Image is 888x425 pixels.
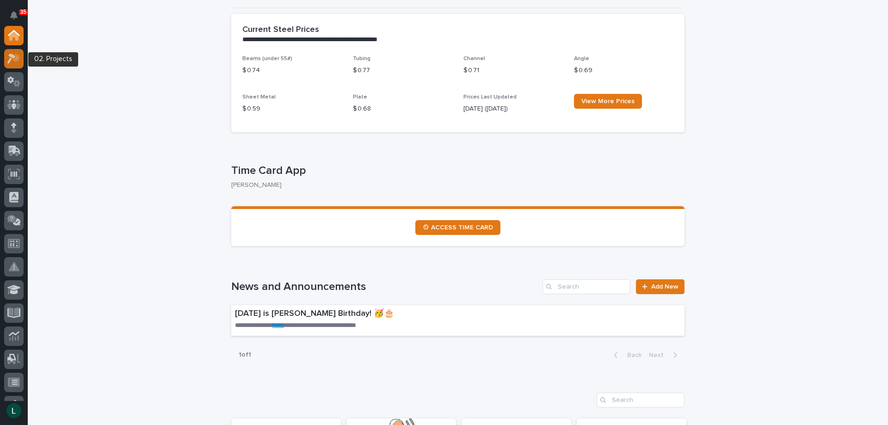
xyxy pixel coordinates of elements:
[463,66,563,75] p: $ 0.71
[353,104,452,114] p: $ 0.68
[622,352,641,358] span: Back
[463,56,485,62] span: Channel
[242,66,342,75] p: $ 0.74
[231,344,259,366] p: 1 of 1
[231,280,539,294] h1: News and Announcements
[463,104,563,114] p: [DATE] ([DATE])
[597,393,684,407] input: Search
[242,25,319,35] h2: Current Steel Prices
[4,401,24,420] button: users-avatar
[581,98,635,105] span: View More Prices
[235,309,549,319] p: [DATE] is [PERSON_NAME] Birthday! 🥳🎂
[242,94,276,100] span: Sheet Metal
[353,56,370,62] span: Tubing
[574,94,642,109] a: View More Prices
[463,94,517,100] span: Prices Last Updated
[423,224,493,231] span: ⏲ ACCESS TIME CARD
[353,94,367,100] span: Plate
[649,352,669,358] span: Next
[231,164,681,178] p: Time Card App
[645,351,684,359] button: Next
[4,6,24,25] button: Notifications
[242,56,292,62] span: Beams (under 55#)
[574,66,673,75] p: $ 0.69
[12,11,24,26] div: Notifications35
[20,9,26,15] p: 35
[636,279,684,294] a: Add New
[353,66,452,75] p: $ 0.77
[574,56,589,62] span: Angle
[242,104,342,114] p: $ 0.59
[415,220,500,235] a: ⏲ ACCESS TIME CARD
[606,351,645,359] button: Back
[231,181,677,189] p: [PERSON_NAME]
[651,283,678,290] span: Add New
[543,279,630,294] input: Search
